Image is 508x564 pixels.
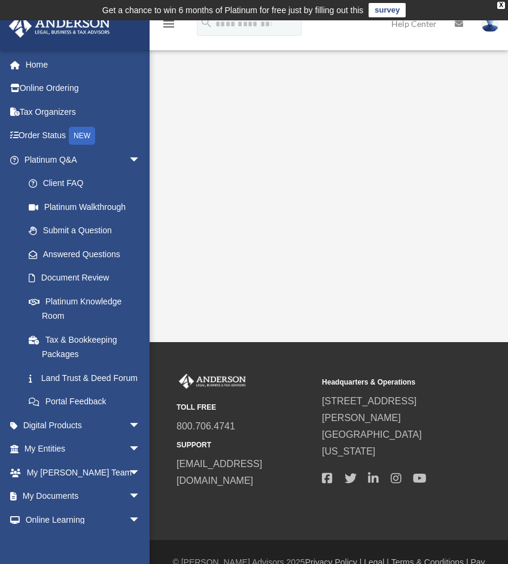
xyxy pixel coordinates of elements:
[129,413,153,438] span: arrow_drop_down
[177,374,248,389] img: Anderson Advisors Platinum Portal
[17,328,159,366] a: Tax & Bookkeeping Packages
[322,376,459,389] small: Headquarters & Operations
[8,437,159,461] a: My Entitiesarrow_drop_down
[129,508,153,532] span: arrow_drop_down
[8,100,159,124] a: Tax Organizers
[129,148,153,172] span: arrow_drop_down
[17,242,159,266] a: Answered Questions
[369,3,406,17] a: survey
[69,127,95,145] div: NEW
[162,17,176,31] i: menu
[8,124,159,148] a: Order StatusNEW
[177,421,235,431] a: 800.706.4741
[322,396,416,423] a: [STREET_ADDRESS][PERSON_NAME]
[5,14,114,38] img: Anderson Advisors Platinum Portal
[162,21,176,31] a: menu
[102,3,364,17] div: Get a chance to win 6 months of Platinum for free just by filling out this
[129,461,153,485] span: arrow_drop_down
[162,75,493,260] iframe: <span data-mce-type="bookmark" style="display: inline-block; width: 0px; overflow: hidden; line-h...
[8,413,159,437] a: Digital Productsarrow_drop_down
[17,390,159,414] a: Portal Feedback
[8,53,159,77] a: Home
[177,459,262,486] a: [EMAIL_ADDRESS][DOMAIN_NAME]
[17,266,159,290] a: Document Review
[200,16,213,29] i: search
[481,15,499,32] img: User Pic
[17,289,159,328] a: Platinum Knowledge Room
[129,484,153,509] span: arrow_drop_down
[177,439,314,452] small: SUPPORT
[8,148,159,172] a: Platinum Q&Aarrow_drop_down
[8,484,159,508] a: My Documentsarrow_drop_down
[497,2,505,9] div: close
[17,172,159,196] a: Client FAQ
[17,219,159,243] a: Submit a Question
[129,437,153,462] span: arrow_drop_down
[322,429,422,456] a: [GEOGRAPHIC_DATA][US_STATE]
[8,461,159,484] a: My [PERSON_NAME] Teamarrow_drop_down
[8,77,159,100] a: Online Ordering
[17,366,159,390] a: Land Trust & Deed Forum
[8,508,159,532] a: Online Learningarrow_drop_down
[177,401,314,414] small: TOLL FREE
[17,195,153,219] a: Platinum Walkthrough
